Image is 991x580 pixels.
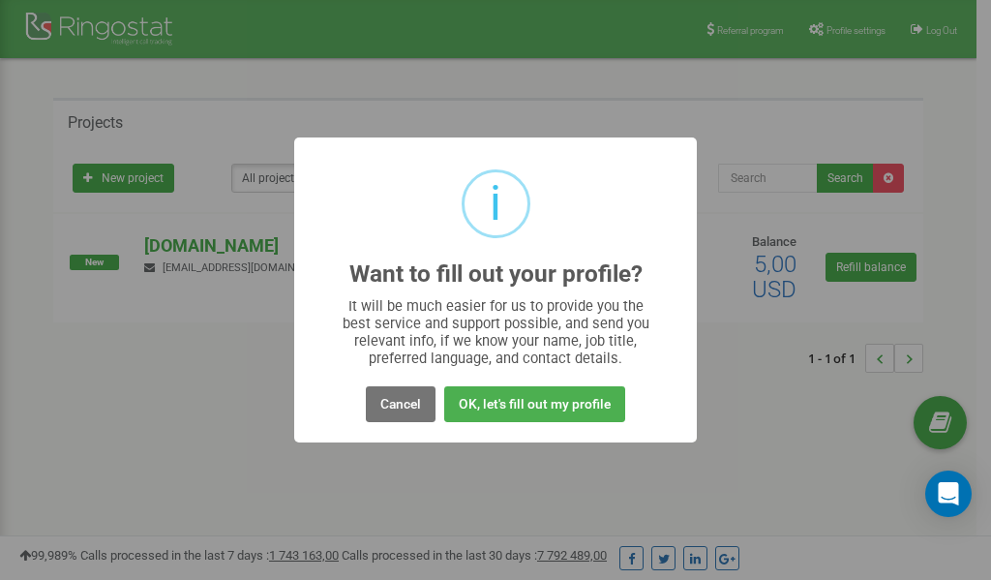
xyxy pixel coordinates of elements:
[333,297,659,367] div: It will be much easier for us to provide you the best service and support possible, and send you ...
[349,261,643,288] h2: Want to fill out your profile?
[925,471,972,517] div: Open Intercom Messenger
[366,386,435,422] button: Cancel
[444,386,625,422] button: OK, let's fill out my profile
[490,172,501,235] div: i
